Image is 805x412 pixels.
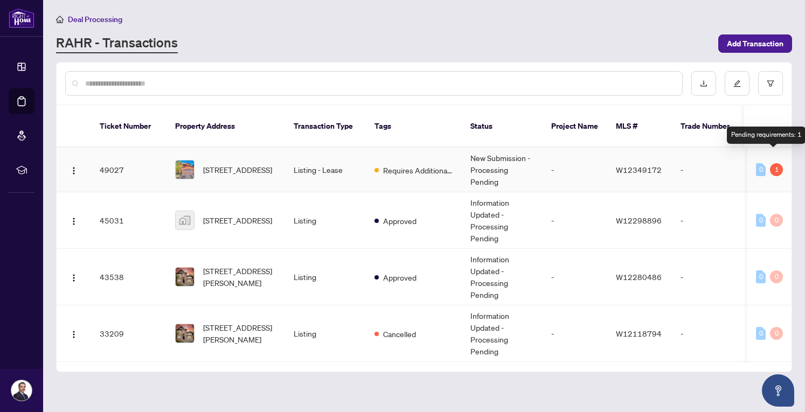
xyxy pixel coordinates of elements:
[91,148,166,192] td: 49027
[770,270,783,283] div: 0
[725,71,750,96] button: edit
[770,163,783,176] div: 1
[462,148,543,192] td: New Submission - Processing Pending
[70,166,78,175] img: Logo
[70,274,78,282] img: Logo
[91,192,166,249] td: 45031
[700,80,707,87] span: download
[176,160,194,179] img: thumbnail-img
[543,192,607,249] td: -
[65,161,82,178] button: Logo
[383,271,417,283] span: Approved
[691,71,716,96] button: download
[56,16,64,23] span: home
[727,35,783,52] span: Add Transaction
[65,325,82,342] button: Logo
[543,249,607,305] td: -
[166,106,285,148] th: Property Address
[756,214,766,227] div: 0
[285,106,366,148] th: Transaction Type
[203,322,276,345] span: [STREET_ADDRESS][PERSON_NAME]
[9,8,34,28] img: logo
[91,249,166,305] td: 43538
[91,106,166,148] th: Ticket Number
[65,212,82,229] button: Logo
[462,192,543,249] td: Information Updated - Processing Pending
[176,324,194,343] img: thumbnail-img
[11,380,32,401] img: Profile Icon
[543,305,607,362] td: -
[672,148,747,192] td: -
[462,106,543,148] th: Status
[718,34,792,53] button: Add Transaction
[616,272,662,282] span: W12280486
[285,249,366,305] td: Listing
[366,106,462,148] th: Tags
[65,268,82,285] button: Logo
[176,268,194,286] img: thumbnail-img
[756,163,766,176] div: 0
[285,148,366,192] td: Listing - Lease
[203,214,272,226] span: [STREET_ADDRESS]
[543,106,607,148] th: Project Name
[176,211,194,229] img: thumbnail-img
[91,305,166,362] td: 33209
[770,214,783,227] div: 0
[616,329,662,338] span: W12118794
[70,330,78,339] img: Logo
[56,34,178,53] a: RAHR - Transactions
[756,270,766,283] div: 0
[70,217,78,226] img: Logo
[767,80,774,87] span: filter
[383,328,416,340] span: Cancelled
[68,15,122,24] span: Deal Processing
[285,305,366,362] td: Listing
[758,71,783,96] button: filter
[383,164,453,176] span: Requires Additional Docs
[543,148,607,192] td: -
[672,106,747,148] th: Trade Number
[756,327,766,340] div: 0
[607,106,672,148] th: MLS #
[762,374,794,407] button: Open asap
[616,165,662,174] span: W12349172
[203,265,276,289] span: [STREET_ADDRESS][PERSON_NAME]
[672,192,747,249] td: -
[203,164,272,176] span: [STREET_ADDRESS]
[672,305,747,362] td: -
[383,215,417,227] span: Approved
[616,215,662,225] span: W12298896
[462,305,543,362] td: Information Updated - Processing Pending
[285,192,366,249] td: Listing
[672,249,747,305] td: -
[770,327,783,340] div: 0
[462,249,543,305] td: Information Updated - Processing Pending
[733,80,741,87] span: edit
